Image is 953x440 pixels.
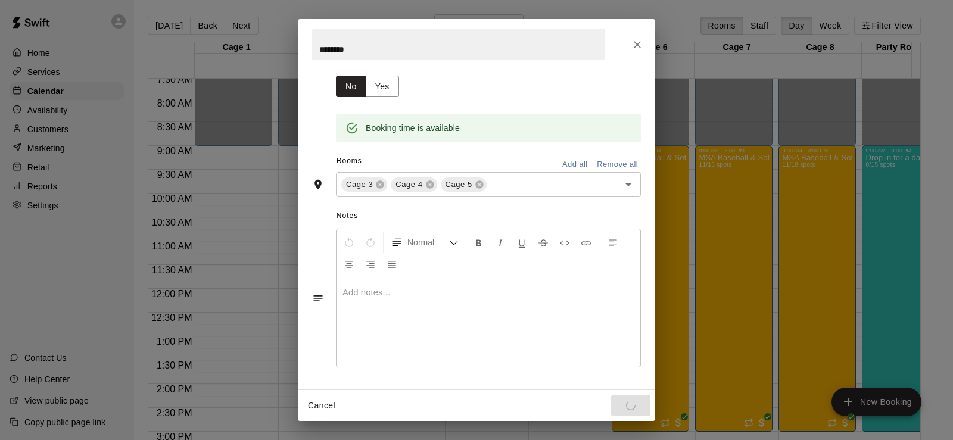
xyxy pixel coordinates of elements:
[336,76,366,98] button: No
[533,232,553,253] button: Format Strikethrough
[360,253,381,274] button: Right Align
[382,253,402,274] button: Justify Align
[312,179,324,191] svg: Rooms
[366,117,460,139] div: Booking time is available
[576,232,596,253] button: Insert Link
[556,155,594,174] button: Add all
[391,179,427,191] span: Cage 4
[469,232,489,253] button: Format Bold
[490,232,510,253] button: Format Italics
[594,155,641,174] button: Remove all
[341,179,378,191] span: Cage 3
[341,177,387,192] div: Cage 3
[441,177,487,192] div: Cage 5
[391,177,437,192] div: Cage 4
[337,157,362,165] span: Rooms
[620,176,637,193] button: Open
[512,232,532,253] button: Format Underline
[339,232,359,253] button: Undo
[386,232,463,253] button: Formatting Options
[627,34,648,55] button: Close
[312,292,324,304] svg: Notes
[555,232,575,253] button: Insert Code
[407,236,449,248] span: Normal
[336,76,399,98] div: outlined button group
[366,76,399,98] button: Yes
[603,232,623,253] button: Left Align
[337,207,641,226] span: Notes
[441,179,477,191] span: Cage 5
[303,395,341,417] button: Cancel
[360,232,381,253] button: Redo
[339,253,359,274] button: Center Align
